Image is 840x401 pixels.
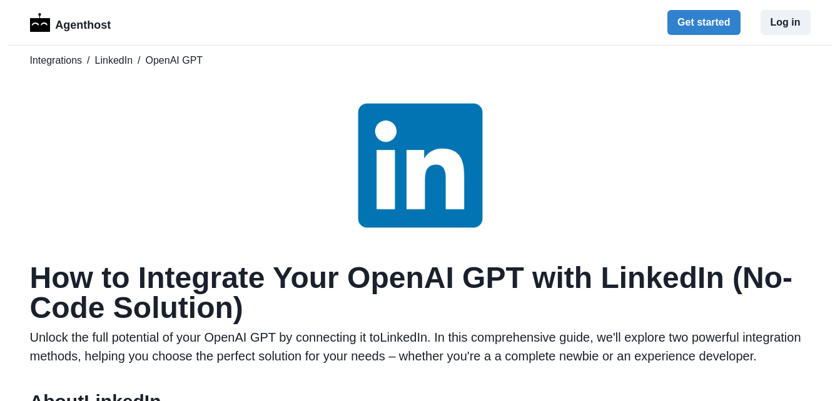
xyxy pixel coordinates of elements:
a: LogoAgenthost [30,12,111,34]
p: Unlock the full potential of your OpenAI GPT by connecting it to LinkedIn . In this comprehensive... [30,328,811,365]
button: Log in [761,10,811,35]
h1: How to Integrate Your OpenAI GPT with LinkedIn (No-Code Solution) [30,263,811,323]
p: Agenthost [55,12,111,34]
img: LinkedIn logo for OpenAI GPT integration [358,103,483,228]
span: / [138,53,140,68]
span: / [87,53,89,68]
a: Integrations [30,53,83,68]
img: Logo [30,13,51,32]
a: LinkedIn [95,53,133,68]
span: OpenAI GPT [146,53,203,68]
nav: breadcrumb [30,53,811,68]
button: Get started [667,10,740,35]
